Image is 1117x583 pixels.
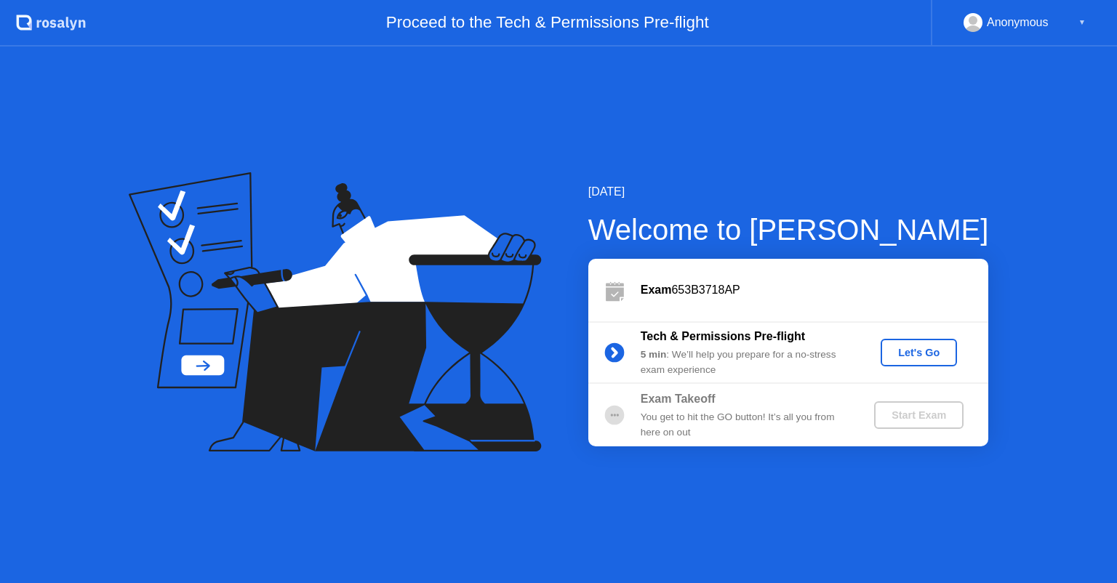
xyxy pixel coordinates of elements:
[588,183,989,201] div: [DATE]
[641,281,988,299] div: 653B3718AP
[987,13,1049,32] div: Anonymous
[641,284,672,296] b: Exam
[588,208,989,252] div: Welcome to [PERSON_NAME]
[641,330,805,342] b: Tech & Permissions Pre-flight
[641,347,850,377] div: : We’ll help you prepare for a no-stress exam experience
[881,339,957,366] button: Let's Go
[874,401,964,429] button: Start Exam
[641,393,716,405] b: Exam Takeoff
[880,409,958,421] div: Start Exam
[641,410,850,440] div: You get to hit the GO button! It’s all you from here on out
[641,349,667,360] b: 5 min
[886,347,951,358] div: Let's Go
[1078,13,1086,32] div: ▼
